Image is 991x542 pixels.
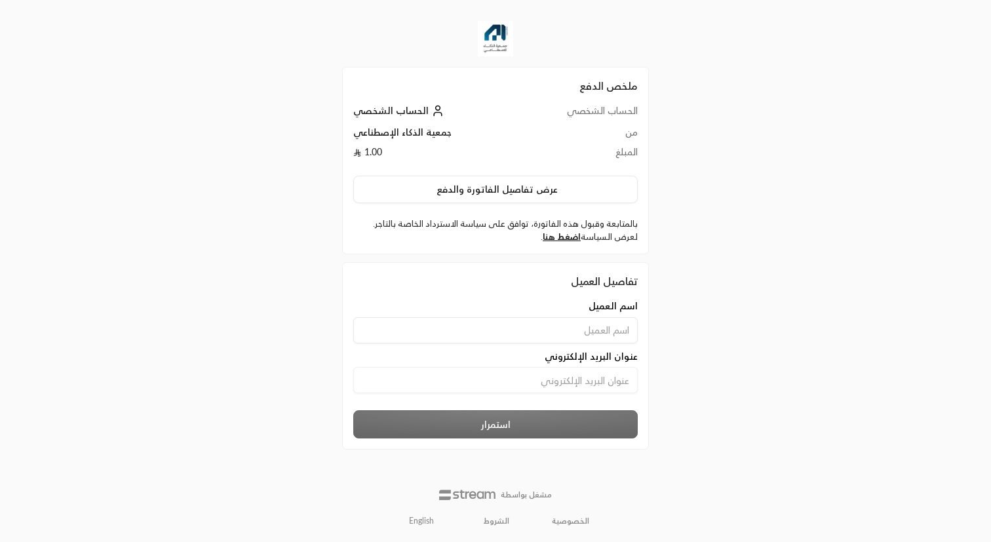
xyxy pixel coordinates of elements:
td: الحساب الشخصي [518,104,638,126]
a: الحساب الشخصي [353,105,447,116]
td: جمعية الذكاء الإصطناعي [353,126,518,145]
td: 1.00 [353,145,518,165]
a: اضغط هنا [543,231,581,242]
a: الشروط [484,516,509,526]
button: عرض تفاصيل الفاتورة والدفع [353,176,638,203]
span: عنوان البريد الإلكتروني [545,350,638,363]
input: عنوان البريد الإلكتروني [353,367,638,393]
label: بالمتابعة وقبول هذه الفاتورة، توافق على سياسة الاسترداد الخاصة بالتاجر. لعرض السياسة . [353,218,638,243]
td: المبلغ [518,145,638,165]
img: Company Logo [478,21,513,56]
a: الخصوصية [552,516,589,526]
div: تفاصيل العميل [353,273,638,289]
p: مشغل بواسطة [501,490,552,500]
span: اسم العميل [589,300,638,313]
input: اسم العميل [353,317,638,343]
span: الحساب الشخصي [353,105,429,116]
h2: ملخص الدفع [353,78,638,94]
a: English [402,511,441,532]
td: من [518,126,638,145]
